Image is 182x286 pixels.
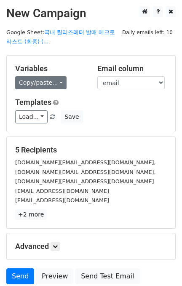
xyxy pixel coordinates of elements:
span: Daily emails left: 10 [119,28,176,37]
a: Copy/paste... [15,76,67,89]
a: 국내 릴리즈레터 발매 메크로 리스트 (최종) (... [6,29,115,45]
a: Preview [36,268,73,284]
small: Google Sheet: [6,29,115,45]
a: Daily emails left: 10 [119,29,176,35]
button: Save [61,110,83,123]
a: Templates [15,98,51,107]
a: +2 more [15,209,47,220]
h5: 5 Recipients [15,145,167,155]
h5: Email column [97,64,167,73]
a: Send [6,268,34,284]
h2: New Campaign [6,6,176,21]
small: [EMAIL_ADDRESS][DOMAIN_NAME] [15,188,109,194]
iframe: Chat Widget [140,246,182,286]
a: Send Test Email [75,268,139,284]
a: Load... [15,110,48,123]
small: [DOMAIN_NAME][EMAIL_ADDRESS][DOMAIN_NAME], [DOMAIN_NAME][EMAIL_ADDRESS][DOMAIN_NAME], [DOMAIN_NAM... [15,159,156,184]
small: [EMAIL_ADDRESS][DOMAIN_NAME] [15,197,109,203]
h5: Advanced [15,242,167,251]
h5: Variables [15,64,85,73]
